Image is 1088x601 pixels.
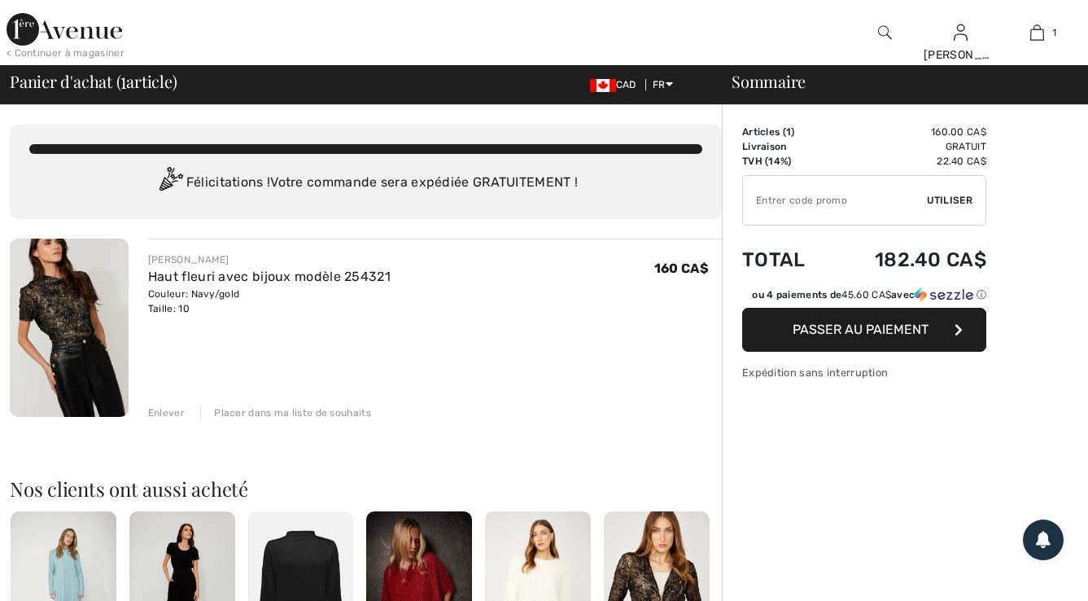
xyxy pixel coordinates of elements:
[878,23,892,42] img: recherche
[7,13,122,46] img: 1ère Avenue
[743,176,927,225] input: Code promo
[590,79,616,92] img: Canadian Dollar
[148,269,391,284] a: Haut fleuri avec bijoux modèle 254321
[999,23,1074,42] a: 1
[786,126,791,138] span: 1
[752,287,986,302] div: ou 4 paiements de avec
[954,23,968,42] img: Mes infos
[830,139,986,154] td: Gratuit
[10,479,722,498] h2: Nos clients ont aussi acheté
[793,322,929,337] span: Passer au paiement
[148,406,185,420] div: Enlever
[154,167,186,200] img: Congratulation2.svg
[924,46,998,64] div: [PERSON_NAME]
[7,46,125,60] div: < Continuer à magasiner
[148,252,391,267] div: [PERSON_NAME]
[742,287,986,308] div: ou 4 paiements de45.60 CA$avecSezzle Cliquez pour en savoir plus sur Sezzle
[915,287,973,302] img: Sezzle
[590,79,643,90] span: CAD
[927,193,972,208] span: Utiliser
[742,139,830,154] td: Livraison
[742,232,830,287] td: Total
[1052,25,1056,40] span: 1
[742,365,986,380] div: Expédition sans interruption
[742,154,830,169] td: TVH (14%)
[1030,23,1044,42] img: Mon panier
[712,73,1078,90] div: Sommaire
[830,125,986,139] td: 160.00 CA$
[29,167,702,200] div: Félicitations ! Votre commande sera expédiée GRATUITEMENT !
[841,289,891,300] span: 45.60 CA$
[830,154,986,169] td: 22.40 CA$
[10,239,129,417] img: Haut fleuri avec bijoux modèle 254321
[654,261,709,276] span: 160 CA$
[954,24,968,40] a: Se connecter
[742,308,986,352] button: Passer au paiement
[10,73,177,90] span: Panier d'achat ( article)
[742,125,830,139] td: Articles ( )
[148,287,391,316] div: Couleur: Navy/gold Taille: 10
[830,232,986,287] td: 182.40 CA$
[200,406,371,420] div: Placer dans ma liste de souhaits
[653,79,673,90] span: FR
[120,69,126,90] span: 1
